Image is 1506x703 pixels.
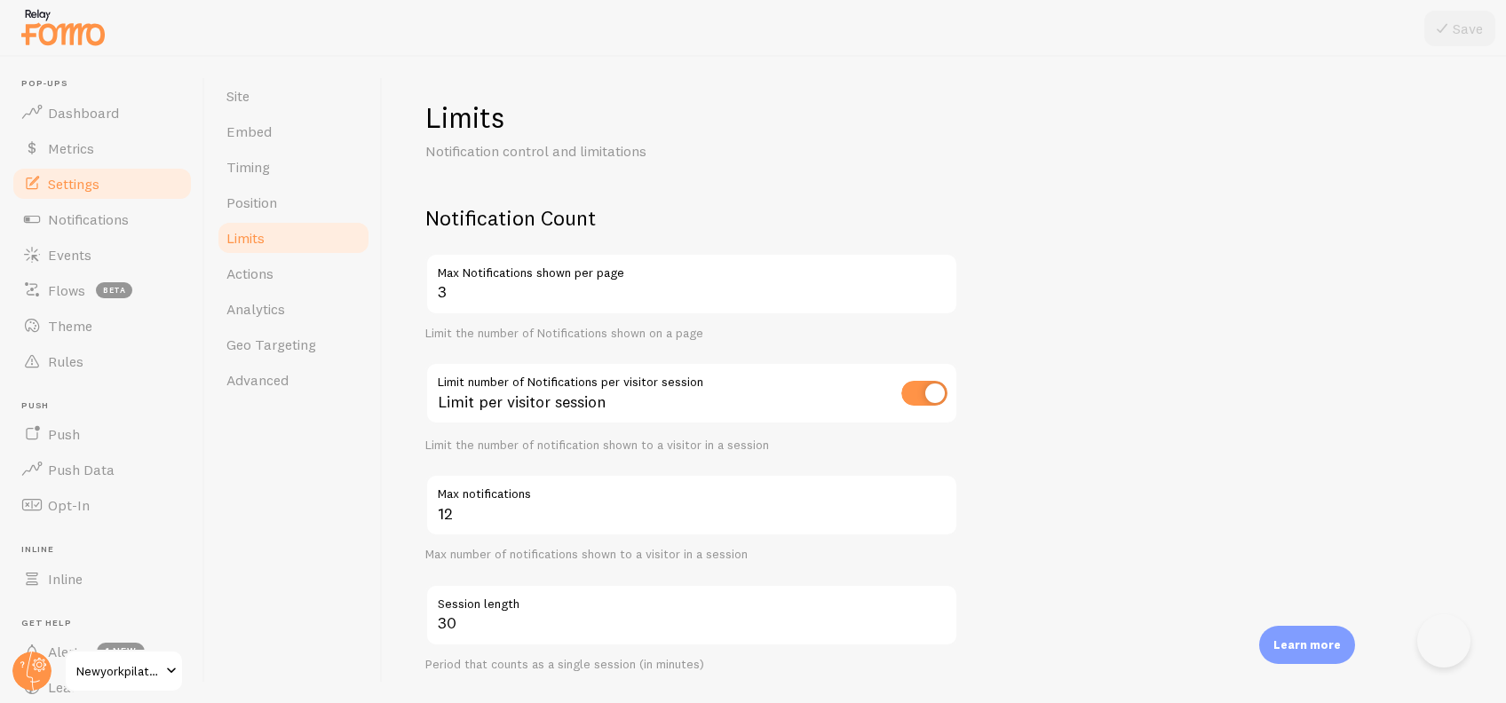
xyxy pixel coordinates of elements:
[48,210,129,228] span: Notifications
[226,87,250,105] span: Site
[48,246,91,264] span: Events
[226,158,270,176] span: Timing
[425,141,852,162] p: Notification control and limitations
[19,4,107,50] img: fomo-relay-logo-orange.svg
[216,220,371,256] a: Limits
[216,185,371,220] a: Position
[1273,636,1341,653] p: Learn more
[96,282,132,298] span: beta
[48,175,99,193] span: Settings
[11,273,194,308] a: Flows beta
[48,104,119,122] span: Dashboard
[21,544,194,556] span: Inline
[11,201,194,237] a: Notifications
[425,362,958,427] div: Limit per visitor session
[48,570,83,588] span: Inline
[226,229,265,247] span: Limits
[97,643,145,660] span: 1 new
[425,253,958,283] label: Max Notifications shown per page
[216,327,371,362] a: Geo Targeting
[48,425,80,443] span: Push
[11,452,194,487] a: Push Data
[425,99,958,136] h1: Limits
[425,204,958,232] h2: Notification Count
[1417,614,1470,667] iframe: Help Scout Beacon - Open
[48,352,83,370] span: Rules
[48,317,92,335] span: Theme
[425,326,958,342] div: Limit the number of Notifications shown on a page
[11,561,194,596] a: Inline
[11,237,194,273] a: Events
[48,643,86,660] span: Alerts
[21,400,194,412] span: Push
[48,139,94,157] span: Metrics
[48,461,115,478] span: Push Data
[425,547,958,563] div: Max number of notifications shown to a visitor in a session
[425,584,958,614] label: Session length
[216,291,371,327] a: Analytics
[226,122,272,140] span: Embed
[64,650,184,692] a: Newyorkpilates
[425,474,958,536] input: 5
[226,371,289,389] span: Advanced
[11,487,194,523] a: Opt-In
[11,95,194,130] a: Dashboard
[11,416,194,452] a: Push
[76,660,161,682] span: Newyorkpilates
[1259,626,1355,664] div: Learn more
[216,78,371,114] a: Site
[21,78,194,90] span: Pop-ups
[226,194,277,211] span: Position
[425,474,958,504] label: Max notifications
[21,618,194,629] span: Get Help
[216,256,371,291] a: Actions
[226,300,285,318] span: Analytics
[48,281,85,299] span: Flows
[425,438,958,454] div: Limit the number of notification shown to a visitor in a session
[11,130,194,166] a: Metrics
[11,634,194,669] a: Alerts 1 new
[216,149,371,185] a: Timing
[11,166,194,201] a: Settings
[216,114,371,149] a: Embed
[425,657,958,673] div: Period that counts as a single session (in minutes)
[226,265,273,282] span: Actions
[48,496,90,514] span: Opt-In
[216,362,371,398] a: Advanced
[226,336,316,353] span: Geo Targeting
[11,344,194,379] a: Rules
[11,308,194,344] a: Theme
